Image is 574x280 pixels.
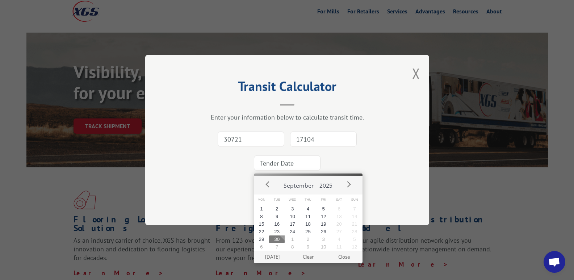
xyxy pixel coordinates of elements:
[285,235,300,243] button: 1
[254,228,269,235] button: 22
[281,176,317,192] button: September
[254,235,269,243] button: 29
[269,235,285,243] button: 30
[263,179,273,190] button: Prev
[254,195,269,205] span: Mon
[544,251,565,273] div: Open chat
[285,213,300,220] button: 10
[290,251,326,263] button: Clear
[254,155,320,171] input: Tender Date
[317,176,335,192] button: 2025
[218,131,284,147] input: Origin Zip
[254,213,269,220] button: 8
[331,220,347,228] button: 20
[316,235,331,243] button: 3
[300,220,316,228] button: 18
[181,113,393,121] div: Enter your information below to calculate transit time.
[254,205,269,213] button: 1
[269,220,285,228] button: 16
[300,228,316,235] button: 25
[316,195,331,205] span: Fri
[316,205,331,213] button: 5
[347,205,363,213] button: 7
[285,243,300,251] button: 8
[285,220,300,228] button: 17
[290,131,357,147] input: Dest. Zip
[331,205,347,213] button: 6
[343,179,354,190] button: Next
[331,235,347,243] button: 4
[254,243,269,251] button: 6
[254,220,269,228] button: 15
[269,195,285,205] span: Tue
[412,64,420,83] button: Close modal
[285,205,300,213] button: 3
[181,81,393,95] h2: Transit Calculator
[347,228,363,235] button: 28
[269,228,285,235] button: 23
[347,243,363,251] button: 12
[331,228,347,235] button: 27
[300,205,316,213] button: 4
[347,213,363,220] button: 14
[300,213,316,220] button: 11
[316,243,331,251] button: 10
[347,235,363,243] button: 5
[347,195,363,205] span: Sun
[269,213,285,220] button: 9
[300,195,316,205] span: Thu
[300,243,316,251] button: 9
[269,205,285,213] button: 2
[316,220,331,228] button: 19
[285,195,300,205] span: Wed
[326,251,362,263] button: Close
[269,243,285,251] button: 7
[316,228,331,235] button: 26
[331,195,347,205] span: Sat
[347,220,363,228] button: 21
[331,213,347,220] button: 13
[254,251,290,263] button: [DATE]
[285,228,300,235] button: 24
[316,213,331,220] button: 12
[331,243,347,251] button: 11
[300,235,316,243] button: 2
